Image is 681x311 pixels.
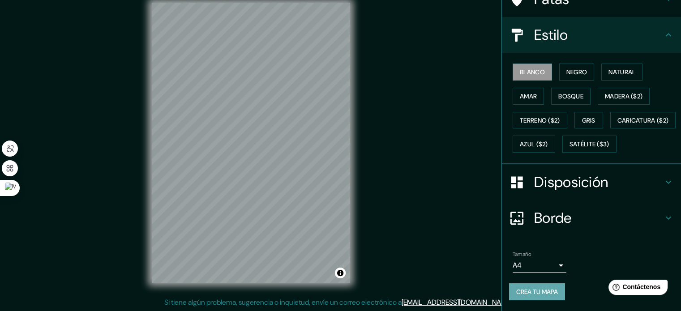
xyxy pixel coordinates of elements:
button: Satélite ($3) [562,136,617,153]
font: Blanco [520,68,545,76]
div: Disposición [502,164,681,200]
button: Terreno ($2) [513,112,567,129]
font: Amar [520,92,537,100]
font: Borde [534,209,572,227]
font: Disposición [534,173,608,192]
button: Natural [601,64,642,81]
font: Madera ($2) [605,92,642,100]
button: Activar o desactivar atribución [335,268,346,278]
button: Azul ($2) [513,136,555,153]
font: Terreno ($2) [520,116,560,124]
div: Borde [502,200,681,236]
font: Satélite ($3) [570,141,609,149]
font: Azul ($2) [520,141,548,149]
button: Blanco [513,64,552,81]
button: Crea tu mapa [509,283,565,300]
font: Natural [608,68,635,76]
font: Gris [582,116,595,124]
button: Negro [559,64,595,81]
button: Bosque [551,88,591,105]
font: Negro [566,68,587,76]
font: Caricatura ($2) [617,116,669,124]
font: Tamaño [513,251,531,258]
button: Madera ($2) [598,88,650,105]
button: Gris [574,112,603,129]
font: Crea tu mapa [516,288,558,296]
button: Caricatura ($2) [610,112,676,129]
iframe: Lanzador de widgets de ayuda [601,276,671,301]
button: Amar [513,88,544,105]
div: Estilo [502,17,681,53]
font: Bosque [558,92,583,100]
font: A4 [513,260,522,270]
canvas: Mapa [152,3,350,283]
font: Estilo [534,26,568,44]
font: Si tiene algún problema, sugerencia o inquietud, envíe un correo electrónico a [164,298,402,307]
a: [EMAIL_ADDRESS][DOMAIN_NAME] [402,298,512,307]
div: A4 [513,258,566,273]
